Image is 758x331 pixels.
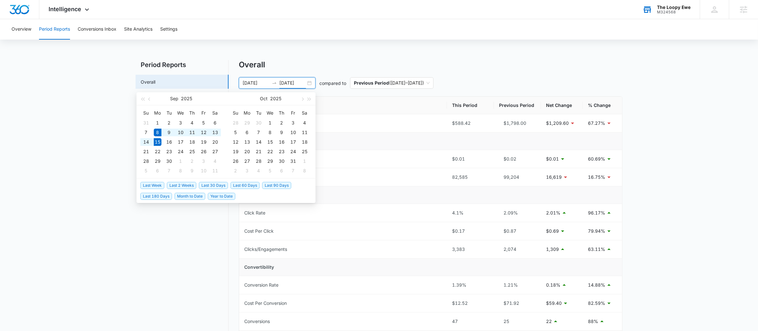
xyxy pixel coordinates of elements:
[546,155,559,162] p: $0.01
[299,166,310,176] td: 2025-11-08
[188,119,196,127] div: 4
[278,119,285,127] div: 2
[142,157,150,165] div: 28
[244,282,278,289] div: Conversion Rate
[588,174,605,181] p: 16.75%
[152,147,163,156] td: 2025-09-22
[154,129,161,136] div: 8
[140,182,164,189] span: Last Week
[301,167,309,175] div: 8
[266,157,274,165] div: 29
[499,174,536,181] div: 99,204
[287,128,299,137] td: 2025-10-10
[241,137,253,147] td: 2025-10-13
[276,137,287,147] td: 2025-10-16
[186,128,198,137] td: 2025-09-11
[140,137,152,147] td: 2025-09-14
[299,156,310,166] td: 2025-11-01
[541,97,583,114] th: Net Change
[244,318,270,325] div: Conversions
[243,79,269,87] input: Start date
[278,157,285,165] div: 30
[255,157,262,165] div: 28
[278,167,285,175] div: 6
[262,182,291,189] span: Last 90 Days
[278,138,285,146] div: 16
[494,97,541,114] th: Previous Period
[279,79,306,87] input: End date
[264,156,276,166] td: 2025-10-29
[301,129,309,136] div: 11
[175,118,186,128] td: 2025-09-03
[289,129,297,136] div: 10
[253,137,264,147] td: 2025-10-14
[264,166,276,176] td: 2025-11-05
[276,108,287,118] th: Th
[266,167,274,175] div: 5
[175,128,186,137] td: 2025-09-10
[163,156,175,166] td: 2025-09-30
[266,129,274,136] div: 8
[255,129,262,136] div: 7
[452,120,489,127] div: $588.42
[199,182,228,189] span: Last 30 Days
[152,137,163,147] td: 2025-09-15
[175,193,205,200] span: Month to Date
[211,148,219,155] div: 27
[140,166,152,176] td: 2025-10-05
[175,166,186,176] td: 2025-10-08
[230,137,241,147] td: 2025-10-12
[244,209,265,216] div: Click Rate
[200,119,207,127] div: 5
[165,157,173,165] div: 30
[546,174,562,181] p: 16,619
[211,129,219,136] div: 13
[301,157,309,165] div: 1
[241,147,253,156] td: 2025-10-20
[140,118,152,128] td: 2025-08-31
[165,129,173,136] div: 9
[154,119,161,127] div: 1
[354,78,430,88] span: ( [DATE] – [DATE] )
[301,138,309,146] div: 18
[209,137,221,147] td: 2025-09-20
[231,182,260,189] span: Last 60 Days
[198,118,209,128] td: 2025-09-05
[452,318,489,325] div: 47
[186,156,198,166] td: 2025-10-02
[499,209,536,216] div: 2.09%
[186,166,198,176] td: 2025-10-09
[583,97,622,114] th: % Change
[588,282,605,289] p: 14.88%
[49,6,82,12] span: Intelligence
[142,138,150,146] div: 14
[230,118,241,128] td: 2025-09-28
[141,79,155,85] a: Overall
[243,157,251,165] div: 27
[299,128,310,137] td: 2025-10-11
[546,228,559,235] p: $0.69
[200,167,207,175] div: 10
[163,128,175,137] td: 2025-09-09
[272,80,277,86] span: swap-right
[264,147,276,156] td: 2025-10-22
[299,118,310,128] td: 2025-10-04
[165,167,173,175] div: 7
[241,118,253,128] td: 2025-09-29
[200,148,207,155] div: 26
[211,157,219,165] div: 4
[299,108,310,118] th: Sa
[198,137,209,147] td: 2025-09-19
[657,10,691,14] div: account id
[499,155,536,162] div: $0.02
[243,148,251,155] div: 20
[154,138,161,146] div: 15
[186,118,198,128] td: 2025-09-04
[209,147,221,156] td: 2025-09-27
[140,156,152,166] td: 2025-09-28
[299,137,310,147] td: 2025-10-18
[546,318,552,325] p: 22
[499,318,536,325] div: 25
[253,166,264,176] td: 2025-11-04
[177,148,184,155] div: 24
